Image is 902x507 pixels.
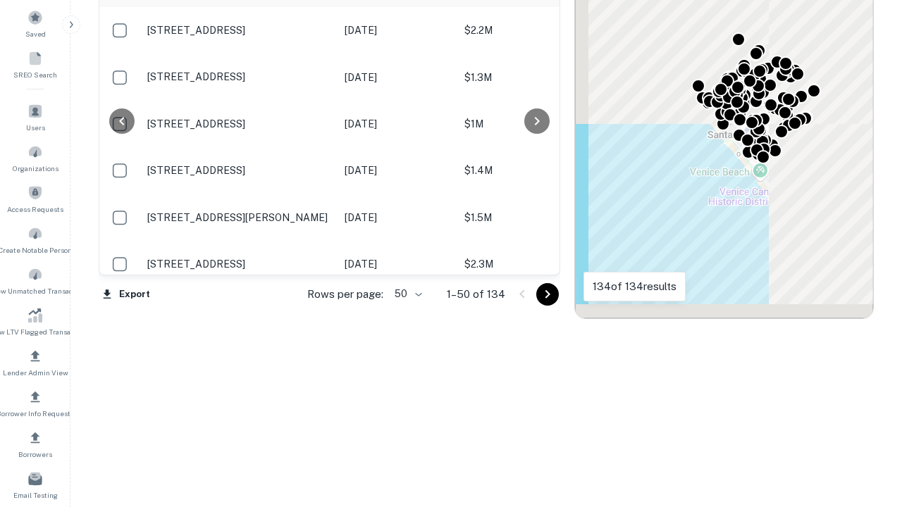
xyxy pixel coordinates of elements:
[345,163,450,178] p: [DATE]
[536,283,559,306] button: Go to next page
[832,394,902,462] iframe: Chat Widget
[147,211,330,224] p: [STREET_ADDRESS][PERSON_NAME]
[147,118,330,130] p: [STREET_ADDRESS]
[4,425,66,463] a: Borrowers
[147,258,330,270] p: [STREET_ADDRESS]
[4,302,66,340] a: Review LTV Flagged Transactions
[345,70,450,85] p: [DATE]
[464,70,605,85] p: $1.3M
[345,23,450,38] p: [DATE]
[18,449,52,460] span: Borrowers
[4,98,66,136] a: Users
[464,163,605,178] p: $1.4M
[147,70,330,83] p: [STREET_ADDRESS]
[147,164,330,177] p: [STREET_ADDRESS]
[464,210,605,225] p: $1.5M
[4,139,66,177] a: Organizations
[4,180,66,218] a: Access Requests
[4,220,66,258] a: Create Notable Person
[307,286,383,303] p: Rows per page:
[4,384,66,422] a: Borrower Info Requests
[13,489,58,501] span: Email Testing
[593,278,676,295] p: 134 of 134 results
[345,116,450,132] p: [DATE]
[345,210,450,225] p: [DATE]
[4,465,66,503] a: Email Testing
[4,45,66,83] a: SREO Search
[26,122,45,133] span: Users
[147,24,330,37] p: [STREET_ADDRESS]
[25,28,46,39] span: Saved
[13,163,58,174] span: Organizations
[99,284,154,305] button: Export
[4,261,66,299] a: Review Unmatched Transactions
[4,343,66,381] a: Lender Admin View
[447,286,505,303] p: 1–50 of 134
[13,69,57,80] span: SREO Search
[464,23,605,38] p: $2.2M
[464,256,605,272] p: $2.3M
[3,367,68,378] span: Lender Admin View
[464,116,605,132] p: $1M
[389,284,424,304] div: 50
[345,256,450,272] p: [DATE]
[4,4,66,42] a: Saved
[7,204,63,215] span: Access Requests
